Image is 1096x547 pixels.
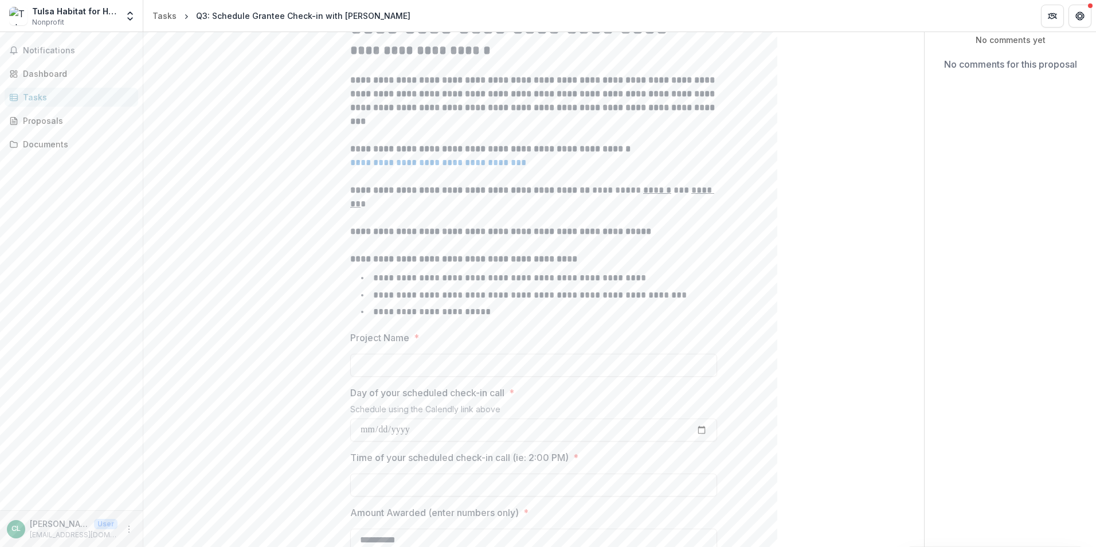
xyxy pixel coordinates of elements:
[5,111,138,130] a: Proposals
[11,525,21,533] div: Cassandra Love
[30,530,118,540] p: [EMAIL_ADDRESS][DOMAIN_NAME]
[122,5,138,28] button: Open entity switcher
[1041,5,1064,28] button: Partners
[23,138,129,150] div: Documents
[350,386,504,400] p: Day of your scheduled check-in call
[23,68,129,80] div: Dashboard
[196,10,410,22] div: Q3: Schedule Grantee Check-in with [PERSON_NAME]
[148,7,181,24] a: Tasks
[5,64,138,83] a: Dashboard
[350,506,519,519] p: Amount Awarded (enter numbers only)
[23,115,129,127] div: Proposals
[32,5,118,17] div: Tulsa Habitat for Humanity, Inc
[30,518,89,530] p: [PERSON_NAME]
[1068,5,1091,28] button: Get Help
[23,91,129,103] div: Tasks
[32,17,64,28] span: Nonprofit
[350,404,717,419] div: Schedule using the Calendly link above
[5,41,138,60] button: Notifications
[944,57,1077,71] p: No comments for this proposal
[5,88,138,107] a: Tasks
[350,451,569,464] p: Time of your scheduled check-in call (ie: 2:00 PM)
[934,34,1087,46] p: No comments yet
[23,46,134,56] span: Notifications
[94,519,118,529] p: User
[5,135,138,154] a: Documents
[122,522,136,536] button: More
[9,7,28,25] img: Tulsa Habitat for Humanity, Inc
[152,10,177,22] div: Tasks
[350,331,409,345] p: Project Name
[148,7,415,24] nav: breadcrumb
